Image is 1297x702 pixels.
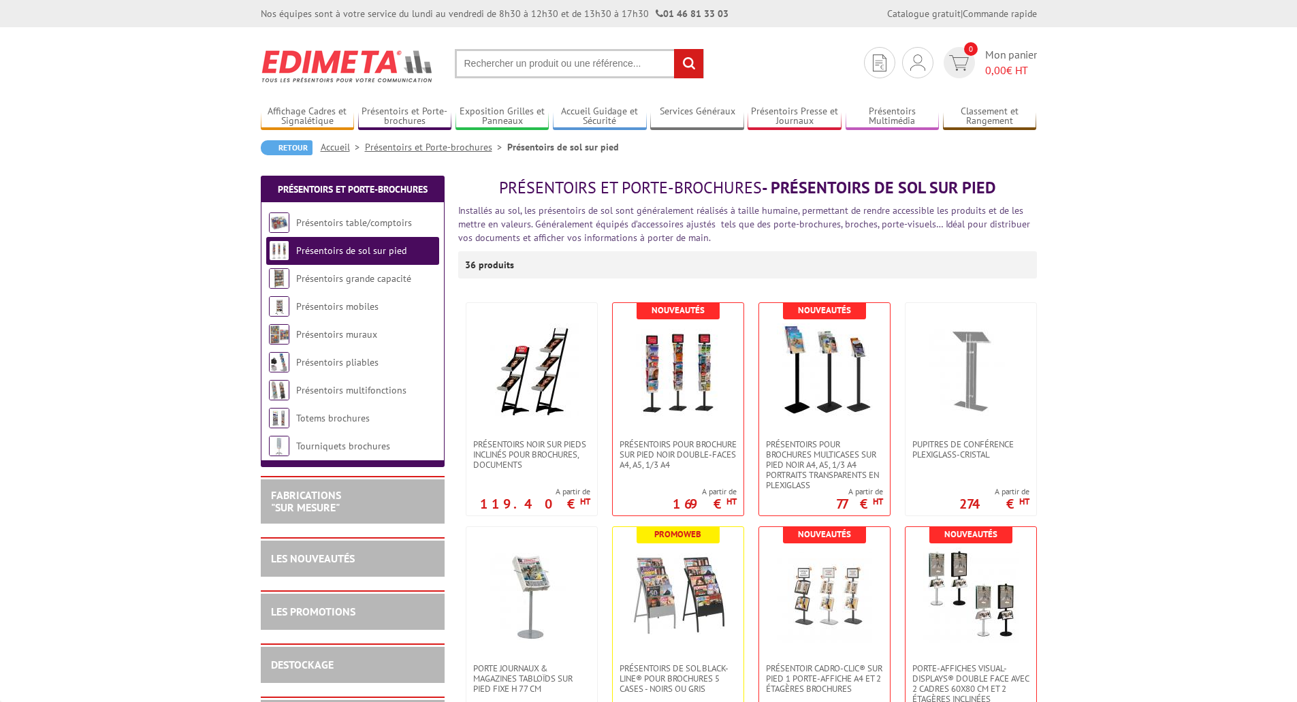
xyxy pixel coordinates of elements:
p: 36 produits [465,251,516,278]
a: LES PROMOTIONS [271,605,355,618]
a: Tourniquets brochures [296,440,390,452]
a: Classement et Rangement [943,106,1037,128]
img: Présentoirs pour brochure sur pied NOIR double-faces A4, A5, 1/3 A4 [630,323,726,419]
a: Exposition Grilles et Panneaux [455,106,549,128]
span: Présentoirs pour brochure sur pied NOIR double-faces A4, A5, 1/3 A4 [620,439,737,470]
span: Porte Journaux & Magazines Tabloïds sur pied fixe H 77 cm [473,663,590,694]
a: Présentoirs et Porte-brochures [365,141,507,153]
span: A partir de [959,486,1029,497]
a: Présentoirs muraux [296,328,377,340]
img: Porte-affiches Visual-Displays® double face avec 2 cadres 60x80 cm et 2 étagères inclinées [923,547,1019,643]
span: Présentoirs NOIR sur pieds inclinés pour brochures, documents [473,439,590,470]
span: Pupitres de conférence plexiglass-cristal [912,439,1029,460]
span: Présentoirs de sol Black-Line® pour brochures 5 Cases - Noirs ou Gris [620,663,737,694]
img: Présentoirs pour brochures multicases sur pied NOIR A4, A5, 1/3 A4 Portraits transparents en plex... [777,323,872,419]
img: Présentoirs table/comptoirs [269,212,289,233]
a: Présentoirs et Porte-brochures [358,106,452,128]
a: Présentoirs et Porte-brochures [278,183,428,195]
a: Catalogue gratuit [887,7,961,20]
img: Totems brochures [269,408,289,428]
a: Présentoirs pour brochures multicases sur pied NOIR A4, A5, 1/3 A4 Portraits transparents en plex... [759,439,890,490]
span: Mon panier [985,47,1037,78]
b: Nouveautés [798,528,851,540]
sup: HT [726,496,737,507]
span: 0,00 [985,63,1006,77]
img: devis rapide [910,54,925,71]
div: | [887,7,1037,20]
span: A partir de [673,486,737,497]
a: FABRICATIONS"Sur Mesure" [271,488,341,514]
h1: - Présentoirs de sol sur pied [458,179,1037,197]
a: Services Généraux [650,106,744,128]
a: Accueil [321,141,365,153]
img: Présentoirs grande capacité [269,268,289,289]
a: Affichage Cadres et Signalétique [261,106,355,128]
a: Accueil Guidage et Sécurité [553,106,647,128]
img: Présentoirs multifonctions [269,380,289,400]
a: Présentoirs NOIR sur pieds inclinés pour brochures, documents [466,439,597,470]
sup: HT [1019,496,1029,507]
a: Présentoirs Multimédia [846,106,940,128]
img: Pupitres de conférence plexiglass-cristal [923,323,1019,419]
a: Retour [261,140,313,155]
img: devis rapide [873,54,886,71]
img: Porte Journaux & Magazines Tabloïds sur pied fixe H 77 cm [484,547,579,643]
a: Pupitres de conférence plexiglass-cristal [906,439,1036,460]
img: Présentoirs NOIR sur pieds inclinés pour brochures, documents [484,323,579,418]
a: Présentoirs pour brochure sur pied NOIR double-faces A4, A5, 1/3 A4 [613,439,743,470]
input: rechercher [674,49,703,78]
a: Commande rapide [963,7,1037,20]
input: Rechercher un produit ou une référence... [455,49,704,78]
a: Présentoirs de sol sur pied [296,244,406,257]
b: Nouveautés [652,304,705,316]
li: Présentoirs de sol sur pied [507,140,619,154]
img: Présentoirs pliables [269,352,289,372]
b: Promoweb [654,528,701,540]
a: Présentoirs Presse et Journaux [748,106,842,128]
p: 77 € [836,500,883,508]
span: 0 [964,42,978,56]
span: € HT [985,63,1037,78]
img: Présentoir Cadro-Clic® sur pied 1 porte-affiche A4 et 2 étagères brochures [777,547,872,643]
a: devis rapide 0 Mon panier 0,00€ HT [940,47,1037,78]
span: A partir de [480,486,590,497]
div: Nos équipes sont à votre service du lundi au vendredi de 8h30 à 12h30 et de 13h30 à 17h30 [261,7,728,20]
a: LES NOUVEAUTÉS [271,552,355,565]
a: Présentoirs table/comptoirs [296,217,412,229]
strong: 01 46 81 33 03 [656,7,728,20]
b: Nouveautés [944,528,997,540]
a: Présentoirs multifonctions [296,384,406,396]
img: Présentoirs de sol sur pied [269,240,289,261]
a: Porte Journaux & Magazines Tabloïds sur pied fixe H 77 cm [466,663,597,694]
a: Présentoirs pliables [296,356,379,368]
img: Présentoirs mobiles [269,296,289,317]
b: Nouveautés [798,304,851,316]
p: 119.40 € [480,500,590,508]
p: 274 € [959,500,1029,508]
span: Présentoirs et Porte-brochures [499,177,762,198]
img: devis rapide [949,55,969,71]
img: Tourniquets brochures [269,436,289,456]
sup: HT [580,496,590,507]
a: Présentoirs de sol Black-Line® pour brochures 5 Cases - Noirs ou Gris [613,663,743,694]
img: Présentoirs de sol Black-Line® pour brochures 5 Cases - Noirs ou Gris [630,547,726,643]
sup: HT [873,496,883,507]
span: A partir de [836,486,883,497]
font: Installés au sol, les présentoirs de sol sont généralement réalisés à taille humaine, permettant ... [458,204,1030,244]
span: Présentoir Cadro-Clic® sur pied 1 porte-affiche A4 et 2 étagères brochures [766,663,883,694]
img: Edimeta [261,41,434,91]
a: DESTOCKAGE [271,658,334,671]
p: 169 € [673,500,737,508]
a: Présentoirs grande capacité [296,272,411,285]
a: Totems brochures [296,412,370,424]
img: Présentoirs muraux [269,324,289,345]
a: Présentoirs mobiles [296,300,379,313]
span: Présentoirs pour brochures multicases sur pied NOIR A4, A5, 1/3 A4 Portraits transparents en plex... [766,439,883,490]
a: Présentoir Cadro-Clic® sur pied 1 porte-affiche A4 et 2 étagères brochures [759,663,890,694]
